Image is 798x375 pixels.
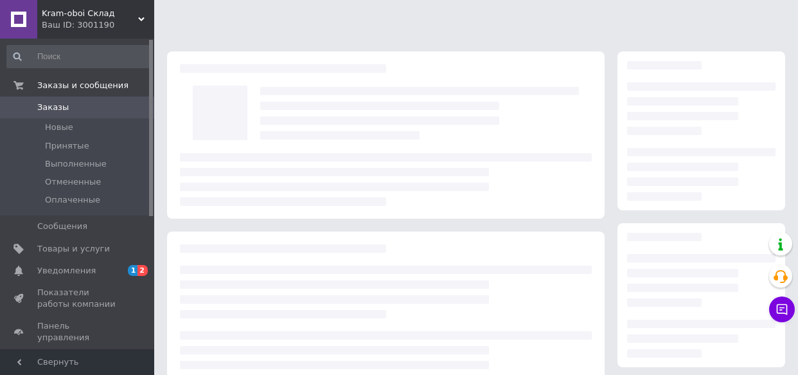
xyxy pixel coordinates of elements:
[45,122,73,133] span: Новые
[42,8,138,19] span: Kram-oboi Склад
[45,194,100,206] span: Оплаченные
[128,265,138,276] span: 1
[137,265,148,276] span: 2
[45,158,107,170] span: Выполненные
[45,140,89,152] span: Принятые
[6,45,151,68] input: Поиск
[37,221,87,232] span: Сообщения
[37,287,119,310] span: Показатели работы компании
[37,102,69,113] span: Заказы
[37,320,119,343] span: Панель управления
[45,176,101,188] span: Отмененные
[37,243,110,255] span: Товары и услуги
[42,19,154,31] div: Ваш ID: 3001190
[769,297,795,322] button: Чат с покупателем
[37,80,129,91] span: Заказы и сообщения
[37,265,96,277] span: Уведомления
